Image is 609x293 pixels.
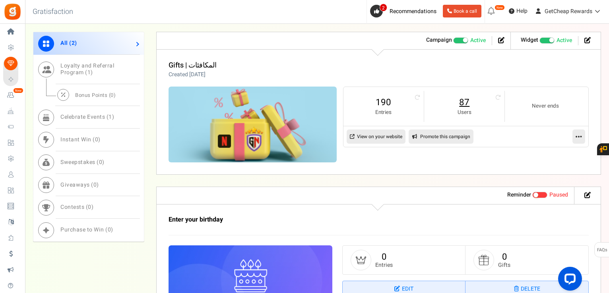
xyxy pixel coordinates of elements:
[60,135,101,144] span: Instant Win ( )
[597,243,607,258] span: FAQs
[443,5,481,17] a: Book a call
[432,109,497,116] small: Users
[498,262,510,268] small: Gifts
[60,113,114,121] span: Celebrate Events ( )
[88,203,91,211] span: 0
[109,113,112,121] span: 1
[470,37,486,44] span: Active
[93,180,97,189] span: 0
[99,158,103,166] span: 0
[347,129,405,144] a: View on your website
[502,251,507,263] a: 0
[75,91,116,98] span: Bonus Points ( )
[60,226,113,234] span: Purchase to Win ( )
[169,60,217,71] a: Gifts | المكافئات
[24,4,82,20] h3: Gratisfaction
[426,36,452,44] strong: Campaign
[375,262,393,268] small: Entries
[60,62,114,77] span: Loyalty and Referral Program ( )
[108,226,111,234] span: 0
[557,37,572,44] span: Active
[4,3,21,21] img: Gratisfaction
[3,89,21,102] a: New
[521,36,538,44] strong: Widget
[60,180,99,189] span: Giveaways ( )
[60,203,93,211] span: Contests ( )
[95,135,99,144] span: 0
[382,251,386,263] a: 0
[495,5,505,10] em: New
[169,71,217,79] p: Created [DATE]
[515,36,578,45] li: Widget activated
[507,191,531,199] strong: Reminder
[514,7,528,15] span: Help
[72,39,75,47] span: 2
[506,5,531,17] a: Help
[390,7,436,15] span: Recommendations
[380,4,387,12] span: 2
[545,7,592,15] span: GetCheap Rewards
[13,88,23,93] em: New
[370,5,440,17] a: 2 Recommendations
[549,191,568,199] span: Paused
[60,158,105,166] span: Sweepstakes ( )
[87,68,91,77] span: 1
[169,216,505,224] h3: Enter your birthday
[409,129,473,144] a: Promote this campaign
[60,39,77,47] span: All ( )
[351,96,416,109] a: 190
[351,109,416,116] small: Entries
[513,102,578,110] small: Never ends
[111,91,114,98] span: 0
[432,96,497,109] a: 87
